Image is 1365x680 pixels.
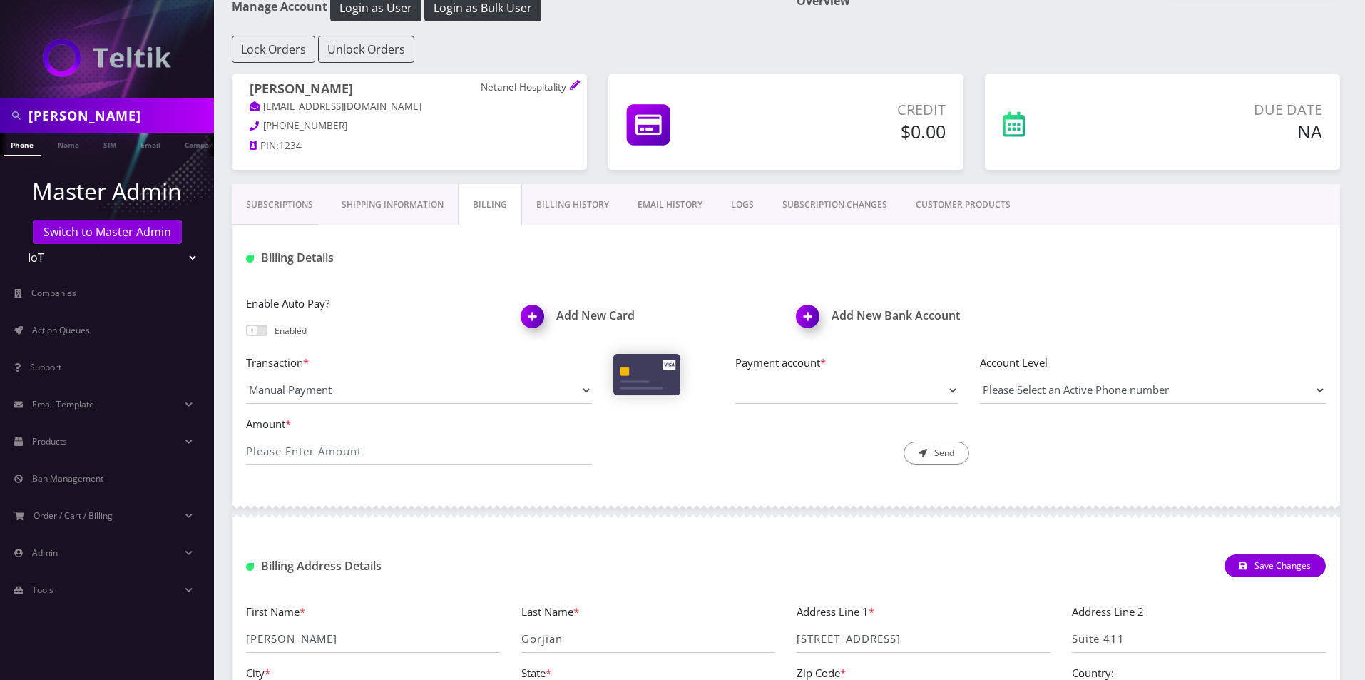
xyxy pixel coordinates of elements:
a: CUSTOMER PRODUCTS [901,184,1025,225]
label: Payment account [735,355,958,371]
p: Credit [768,99,946,121]
h5: NA [1116,121,1322,142]
a: Shipping Information [327,184,458,225]
h1: Add New Bank Account [797,309,1050,323]
a: Billing History [522,184,623,225]
span: 1234 [279,139,302,152]
a: SUBSCRIPTION CHANGES [768,184,901,225]
a: Email [133,133,168,155]
span: Ban Management [32,472,103,484]
span: Companies [31,287,76,299]
span: Action Queues [32,324,90,336]
button: Unlock Orders [318,36,414,63]
h1: Billing Details [246,251,592,265]
a: Switch to Master Admin [33,220,182,244]
label: Address Line 1 [797,604,874,620]
a: PIN: [250,139,279,153]
input: Address Line 1 [797,626,1050,653]
a: Company [178,133,225,155]
p: Due Date [1116,99,1322,121]
label: Last Name [521,604,579,620]
input: Search in Company [29,102,210,129]
h1: [PERSON_NAME] [250,81,569,99]
img: Cards [613,354,680,395]
span: [PHONE_NUMBER] [263,119,347,132]
a: Billing [458,184,522,225]
img: IoT [43,39,171,77]
a: Add New Bank AccountAdd New Bank Account [797,309,1050,323]
img: Add New Card [514,300,556,342]
img: Billing Details [246,255,254,263]
a: Name [51,133,86,155]
label: Address Line 2 [1072,604,1144,620]
img: Billing Address Detail [246,563,254,571]
label: First Name [246,604,305,620]
span: Tools [32,584,53,596]
button: Save Changes [1225,554,1326,577]
input: Please Enter Amount [246,437,592,465]
p: Enabled [275,325,307,338]
span: Support [30,361,61,373]
input: First Name [246,626,500,653]
a: LOGS [717,184,768,225]
h1: Billing Address Details [246,559,592,573]
span: Email Template [32,398,94,410]
button: Lock Orders [232,36,315,63]
a: Add New CardAdd New Card [521,309,775,323]
img: Add New Bank Account [789,300,832,342]
label: Enable Auto Pay? [246,295,500,312]
button: Send [904,442,969,465]
label: Transaction [246,355,592,371]
h1: Add New Card [521,309,775,323]
a: [EMAIL_ADDRESS][DOMAIN_NAME] [250,100,421,114]
span: Order / Cart / Billing [34,509,113,522]
label: Account Level [980,355,1326,371]
span: Admin [32,547,58,559]
label: Amount [246,416,592,432]
input: Last Name [521,626,775,653]
h5: $0.00 [768,121,946,142]
span: Products [32,435,67,447]
a: Subscriptions [232,184,327,225]
a: SIM [96,133,123,155]
a: Phone [4,133,41,156]
p: Netanel Hospitality [481,81,569,94]
a: EMAIL HISTORY [623,184,717,225]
